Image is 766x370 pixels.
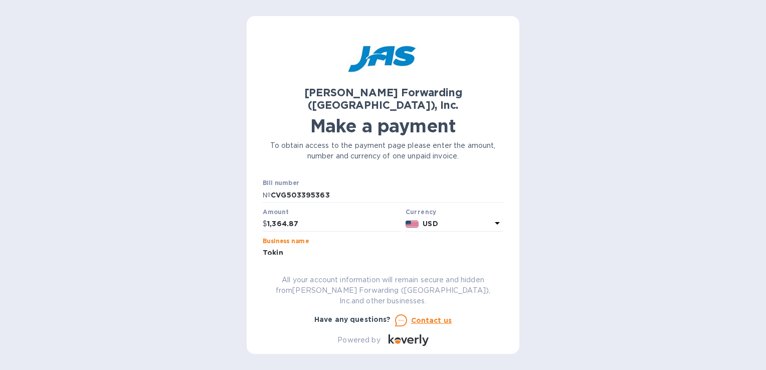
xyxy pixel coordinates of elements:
[263,209,288,215] label: Amount
[411,316,452,324] u: Contact us
[271,188,503,203] input: Enter bill number
[263,219,267,229] p: $
[267,217,402,232] input: 0.00
[263,275,503,306] p: All your account information will remain secure and hidden from [PERSON_NAME] Forwarding ([GEOGRA...
[263,190,271,201] p: №
[263,115,503,136] h1: Make a payment
[263,246,503,261] input: Enter business name
[314,315,391,323] b: Have any questions?
[406,208,437,216] b: Currency
[423,220,438,228] b: USD
[263,238,309,244] label: Business name
[337,335,380,345] p: Powered by
[263,140,503,161] p: To obtain access to the payment page please enter the amount, number and currency of one unpaid i...
[304,86,462,111] b: [PERSON_NAME] Forwarding ([GEOGRAPHIC_DATA]), Inc.
[263,180,299,187] label: Bill number
[406,221,419,228] img: USD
